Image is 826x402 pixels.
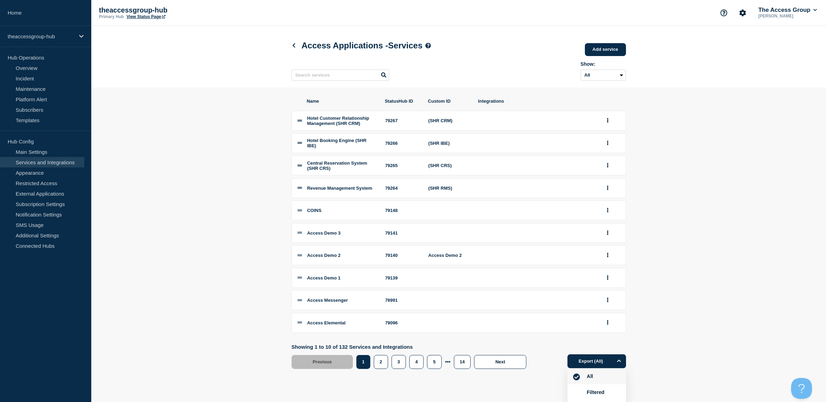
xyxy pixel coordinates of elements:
div: 78991 [385,298,420,303]
div: (SHR CRS) [429,163,470,168]
button: group actions [603,183,612,194]
div: 79265 [385,163,420,168]
button: All [585,373,595,379]
div: (SHR RMS) [429,186,470,191]
span: Hotel Booking Engine (SHR IBE) [307,138,366,148]
button: group actions [603,295,612,306]
button: Filtered [585,389,607,395]
span: Previous [313,359,332,364]
p: Showing 1 to 10 of 132 Services and Integrations [292,344,530,350]
span: StatusHub ID [385,98,420,104]
div: 79139 [385,275,420,281]
span: Custom ID [428,98,470,104]
div: 79141 [385,230,420,236]
div: 79140 [385,253,420,258]
span: Integrations [478,98,595,104]
button: group actions [603,160,612,171]
button: 4 [409,355,424,369]
button: Export (All) [568,354,626,368]
button: Options [612,354,626,368]
span: Access Messenger [307,298,348,303]
div: (SHR CRM) [429,118,470,123]
span: Access Demo 2 [307,253,341,258]
a: View Status Page [126,14,165,19]
button: 1 [356,355,370,369]
button: 3 [392,355,406,369]
input: Search services [292,70,389,81]
button: 14 [454,355,471,369]
button: 5 [427,355,441,369]
button: group actions [603,273,612,283]
div: Show: [581,61,626,67]
div: Access Demo 2 [429,253,470,258]
div: 79266 [385,141,420,146]
div: (SHR IBE) [429,141,470,146]
span: Next [495,359,505,364]
button: Next [474,355,526,369]
span: Access Demo 1 [307,275,341,281]
button: Previous [292,355,353,369]
div: 79264 [385,186,420,191]
h1: Access Applications - Services [292,41,431,50]
span: COINS [307,208,322,213]
button: Support [717,6,731,20]
p: Primary Hub [99,14,124,19]
p: theaccessgroup-hub [99,6,238,14]
button: 2 [374,355,388,369]
div: 79096 [385,320,420,325]
button: group actions [603,250,612,261]
p: [PERSON_NAME] [757,14,818,18]
select: Archived [581,70,626,81]
span: Access Demo 3 [307,230,341,236]
span: Revenue Management System [307,186,372,191]
div: 79267 [385,118,420,123]
div: 79148 [385,208,420,213]
iframe: Help Scout Beacon - Open [791,378,812,399]
button: Account settings [735,6,750,20]
a: Add service [585,43,626,56]
span: Access Elemental [307,320,346,325]
span: Central Reservation System (SHR CRS) [307,160,368,171]
button: group actions [603,228,612,238]
button: group actions [603,317,612,328]
p: theaccessgroup-hub [8,33,75,39]
span: Hotel Customer Relationship Management (SHR CRM) [307,116,369,126]
button: group actions [603,115,612,126]
span: Name [307,98,377,104]
button: group actions [603,138,612,149]
button: group actions [603,205,612,216]
button: The Access Group [757,7,818,14]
